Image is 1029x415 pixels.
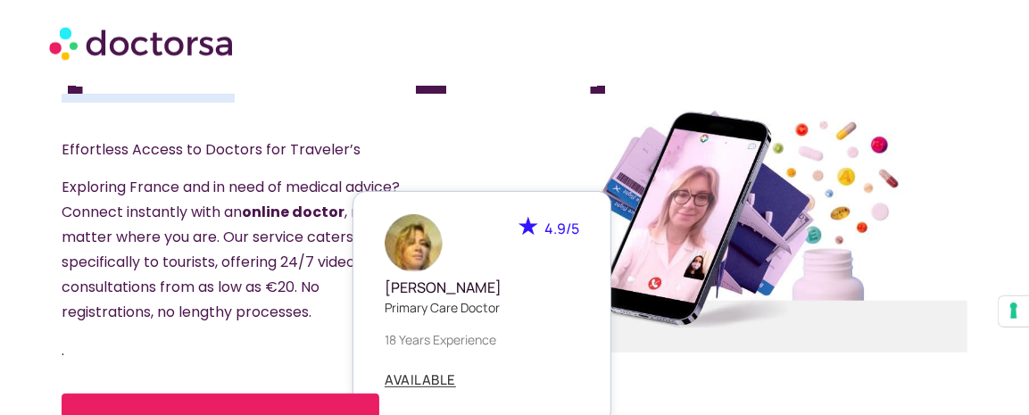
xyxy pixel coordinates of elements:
[385,298,579,317] p: Primary care doctor
[62,139,361,160] span: Effortless Access to Doctors for Traveler’s
[62,338,403,363] p: .
[544,219,579,238] span: 4.9/5
[385,330,579,349] p: 18 years experience
[62,177,400,322] span: Exploring France and in need of medical advice? Connect instantly with an , no matter where you a...
[385,373,456,387] a: AVAILABLE
[385,279,579,296] h5: [PERSON_NAME]
[999,296,1029,327] button: Your consent preferences for tracking technologies
[242,202,344,222] strong: online doctor
[385,373,456,386] span: AVAILABLE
